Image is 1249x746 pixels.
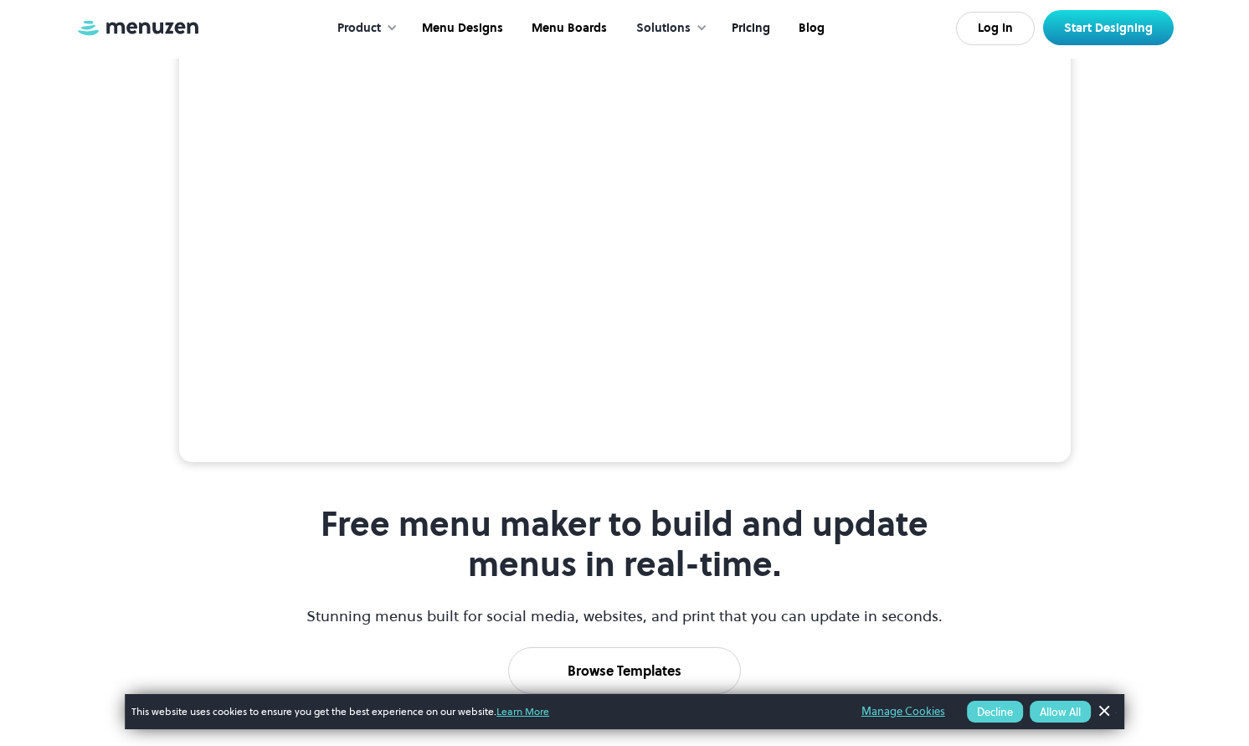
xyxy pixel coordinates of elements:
a: Dismiss Banner [1091,699,1116,724]
a: Menu Designs [406,3,516,54]
a: Menu Boards [516,3,619,54]
div: Product [321,3,406,54]
a: Blog [783,3,837,54]
h1: Free menu maker to build and update menus in real-time. [305,504,945,584]
button: Decline [967,701,1023,723]
a: Log In [956,12,1035,45]
a: Start Designing [1043,10,1174,45]
a: Pricing [716,3,783,54]
div: Product [337,19,381,38]
a: Learn More [496,704,549,718]
span: This website uses cookies to ensure you get the best experience on our website. [131,704,838,719]
button: Allow All [1030,701,1091,723]
div: Solutions [636,19,691,38]
p: Stunning menus built for social media, websites, and print that you can update in seconds. [305,605,945,627]
a: Manage Cookies [861,702,945,721]
a: Browse Templates [508,647,741,694]
div: Solutions [619,3,716,54]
